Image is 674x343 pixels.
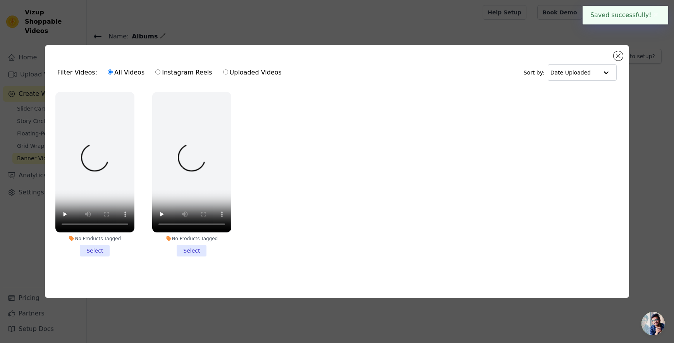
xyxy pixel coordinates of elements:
[155,68,212,78] label: Instagram Reels
[652,10,660,20] button: Close
[223,68,282,78] label: Uploaded Videos
[583,6,668,24] div: Saved successfully!
[57,64,286,81] div: Filter Videos:
[152,236,231,242] div: No Products Tagged
[55,236,134,242] div: No Products Tagged
[524,64,617,81] div: Sort by:
[614,51,623,61] button: Close modal
[641,312,665,335] a: Open chat
[107,68,145,78] label: All Videos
